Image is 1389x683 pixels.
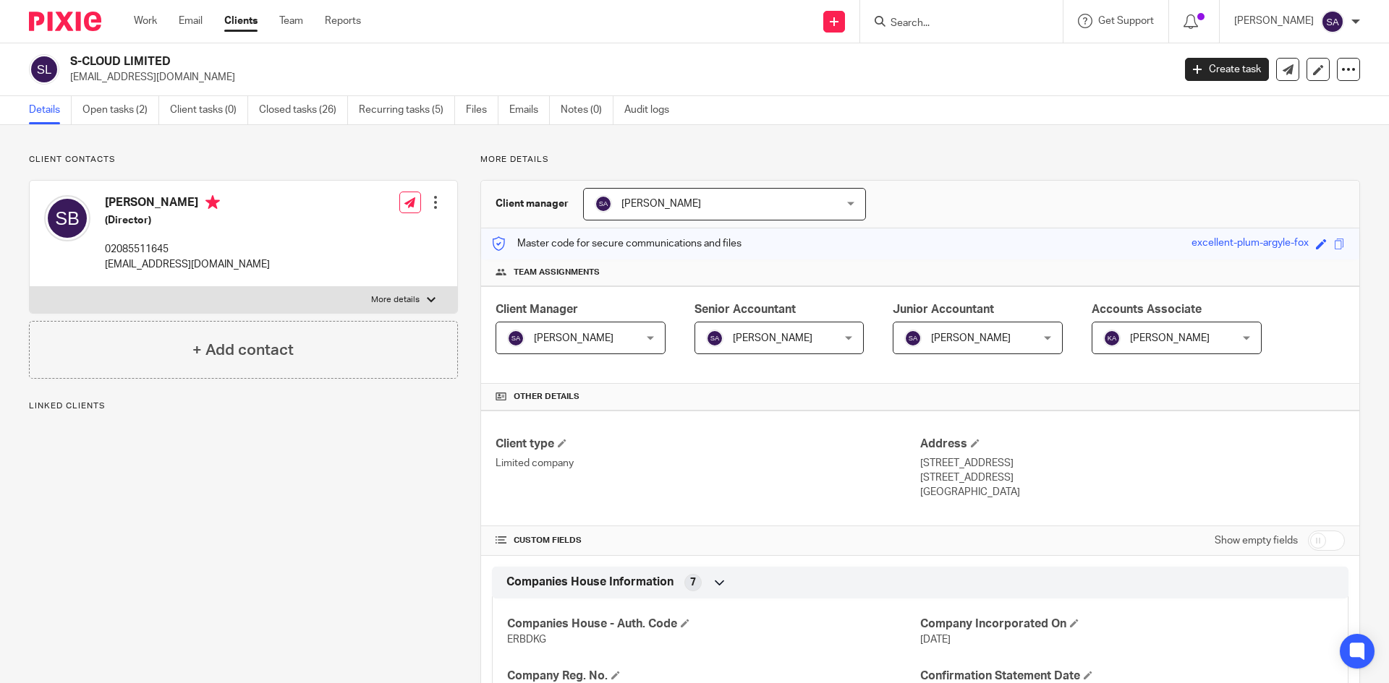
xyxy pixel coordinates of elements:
[706,330,723,347] img: svg%3E
[507,330,524,347] img: svg%3E
[192,339,294,361] h4: + Add contact
[694,304,796,315] span: Senior Accountant
[466,96,498,124] a: Files
[561,96,613,124] a: Notes (0)
[624,96,680,124] a: Audit logs
[29,54,59,85] img: svg%3E
[224,14,258,28] a: Clients
[931,333,1011,343] span: [PERSON_NAME]
[105,257,270,272] p: [EMAIL_ADDRESS][DOMAIN_NAME]
[514,391,579,403] span: Other details
[733,333,812,343] span: [PERSON_NAME]
[920,617,1333,632] h4: Company Incorporated On
[170,96,248,124] a: Client tasks (0)
[514,267,600,278] span: Team assignments
[1234,14,1314,28] p: [PERSON_NAME]
[506,575,674,590] span: Companies House Information
[29,12,101,31] img: Pixie
[507,635,546,645] span: ERBDKG
[534,333,613,343] span: [PERSON_NAME]
[179,14,203,28] a: Email
[496,304,578,315] span: Client Manager
[904,330,922,347] img: svg%3E
[70,70,1163,85] p: [EMAIL_ADDRESS][DOMAIN_NAME]
[105,195,270,213] h4: [PERSON_NAME]
[1321,10,1344,33] img: svg%3E
[920,485,1345,499] p: [GEOGRAPHIC_DATA]
[621,199,701,209] span: [PERSON_NAME]
[920,471,1345,485] p: [STREET_ADDRESS]
[279,14,303,28] a: Team
[1103,330,1121,347] img: svg%3E
[29,96,72,124] a: Details
[105,242,270,257] p: 02085511645
[920,456,1345,471] p: [STREET_ADDRESS]
[1215,533,1298,548] label: Show empty fields
[893,304,994,315] span: Junior Accountant
[259,96,348,124] a: Closed tasks (26)
[359,96,455,124] a: Recurring tasks (5)
[920,635,951,645] span: [DATE]
[82,96,159,124] a: Open tasks (2)
[480,154,1360,166] p: More details
[1092,304,1202,315] span: Accounts Associate
[496,535,920,546] h4: CUSTOM FIELDS
[920,437,1345,452] h4: Address
[595,195,612,212] img: svg%3E
[1185,58,1269,81] a: Create task
[134,14,157,28] a: Work
[690,575,696,590] span: 7
[496,197,569,211] h3: Client manager
[371,294,420,306] p: More details
[492,236,742,251] p: Master code for secure communications and files
[105,213,270,228] h5: (Director)
[1192,236,1309,252] div: excellent-plum-argyle-fox
[507,617,920,632] h4: Companies House - Auth. Code
[29,154,458,166] p: Client contacts
[496,437,920,452] h4: Client type
[70,54,945,69] h2: S-CLOUD LIMITED
[889,17,1019,30] input: Search
[1098,16,1154,26] span: Get Support
[44,195,90,241] img: svg%3E
[1130,333,1210,343] span: [PERSON_NAME]
[325,14,361,28] a: Reports
[205,195,220,210] i: Primary
[29,400,458,412] p: Linked clients
[496,456,920,471] p: Limited company
[509,96,550,124] a: Emails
